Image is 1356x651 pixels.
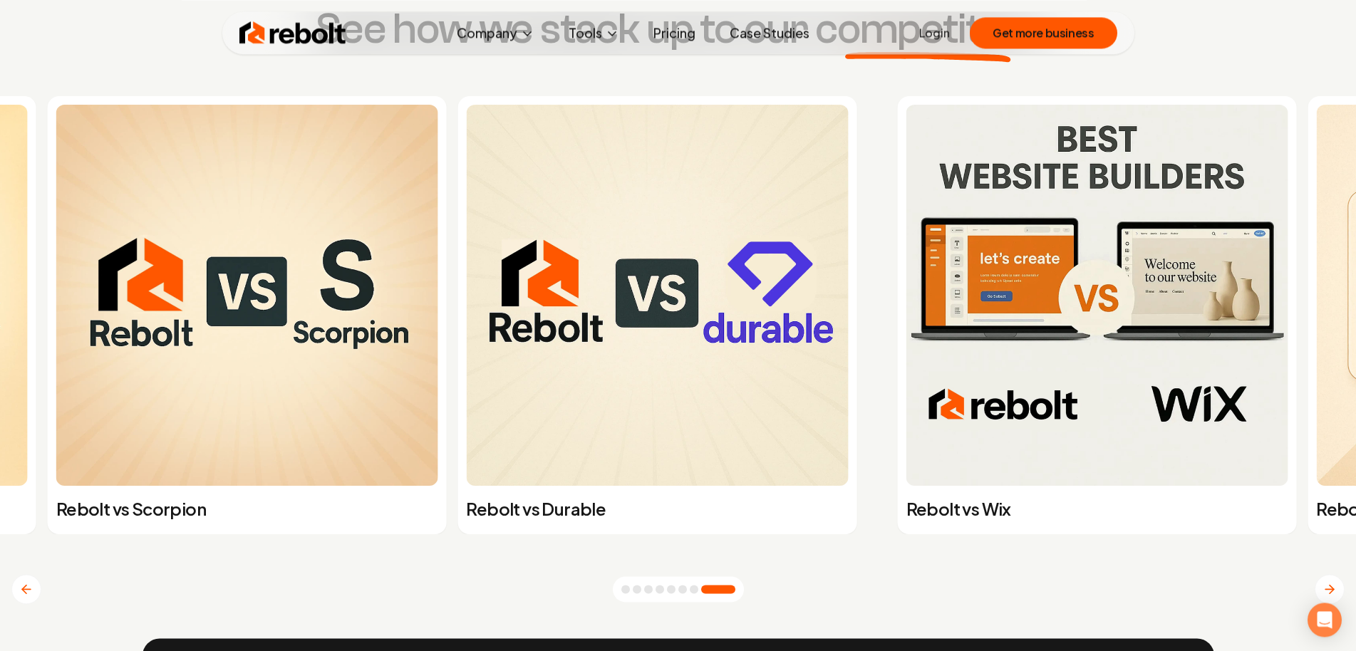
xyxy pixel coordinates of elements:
[667,585,676,593] button: Go to slide 5
[1315,574,1345,604] button: Next slide
[898,96,1297,535] a: Rebolt vs WixRebolt vs Wix
[906,497,1288,520] p: Rebolt vs Wix
[970,17,1117,48] button: Get more business
[445,19,546,47] button: Company
[239,19,346,47] img: Rebolt Logo
[718,19,821,47] a: Case Studies
[56,497,438,520] p: Rebolt vs Scorpion
[906,105,1288,486] img: Rebolt vs Wix
[466,497,848,520] p: Rebolt vs Durable
[919,24,950,41] a: Login
[815,8,1040,51] span: competitors
[56,105,438,486] img: Rebolt vs Scorpion
[690,585,698,593] button: Go to slide 7
[557,19,631,47] button: Tools
[457,96,856,535] a: Rebolt vs DurableRebolt vs Durable
[48,96,447,535] a: Rebolt vs ScorpionRebolt vs Scorpion
[633,585,641,593] button: Go to slide 2
[642,19,707,47] a: Pricing
[701,585,735,593] button: Go to slide 8
[656,585,664,593] button: Go to slide 4
[678,585,687,593] button: Go to slide 6
[644,585,653,593] button: Go to slide 3
[1308,603,1342,637] div: Open Intercom Messenger
[11,574,41,604] button: Previous slide
[621,585,630,593] button: Go to slide 1
[466,105,848,486] img: Rebolt vs Durable
[316,8,1040,51] h3: See how we stack up to our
